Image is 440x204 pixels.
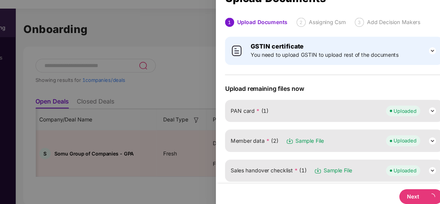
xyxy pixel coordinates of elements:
[392,185,432,199] button: Next loading
[240,111,274,118] span: PAN card (1)
[418,189,425,196] span: loading
[258,60,392,68] span: You need to upload GSTIN to upload rest of the documents
[240,165,308,172] span: Sales handover checklist (1)
[418,138,427,146] img: svg+xml;base64,PHN2ZyB3aWR0aD0iMjQiIGhlaWdodD0iMjQiIHZpZXdCb3g9IjAgMCAyNCAyNCIgZmlsbD0ibm9uZSIgeG...
[355,32,358,37] span: 3
[315,165,322,172] img: svg+xml;base64,PHN2ZyB3aWR0aD0iMTYiIGhlaWdodD0iMTciIHZpZXdCb3g9IjAgMCAxNiAxNyIgZmlsbD0ibm9uZSIgeG...
[387,138,408,145] div: Uploaded
[302,32,305,37] span: 2
[235,9,432,17] div: Upload Documents
[387,111,408,118] div: Uploaded
[258,53,306,60] b: GSTIN certificate
[387,165,408,172] div: Uploaded
[418,164,427,173] img: svg+xml;base64,PHN2ZyB3aWR0aD0iMjQiIGhlaWdodD0iMjQiIHZpZXdCb3g9IjAgMCAyNCAyNCIgZmlsbD0ibm9uZSIgeG...
[240,55,251,66] img: svg+xml;base64,PHN2ZyB4bWxucz0iaHR0cDovL3d3dy53My5vcmcvMjAwMC9zdmciIHdpZHRoPSI0MCIgaGVpZ2h0PSI0MC...
[240,138,283,146] span: Member data (2)
[290,138,297,145] img: svg+xml;base64,PHN2ZyB3aWR0aD0iMTYiIGhlaWdodD0iMTciIHZpZXdCb3g9IjAgMCAxNiAxNyIgZmlsbD0ibm9uZSIgeG...
[418,110,427,119] img: svg+xml;base64,PHN2ZyB3aWR0aD0iMjQiIGhlaWdodD0iMjQiIHZpZXdCb3g9IjAgMCAyNCAyNCIgZmlsbD0ibm9uZSIgeG...
[238,32,240,37] span: 1
[418,56,427,64] img: svg+xml;base64,PHN2ZyB3aWR0aD0iMjQiIGhlaWdodD0iMjQiIHZpZXdCb3g9IjAgMCAyNCAyNCIgZmlsbD0ibm9uZSIgeG...
[363,30,411,39] div: Add Decision Makers
[235,91,432,98] span: Upload remaining files now
[324,165,350,172] span: Sample File
[298,138,324,146] span: Sample File
[246,30,291,39] div: Upload Documents
[311,30,344,39] div: Assigning Csm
